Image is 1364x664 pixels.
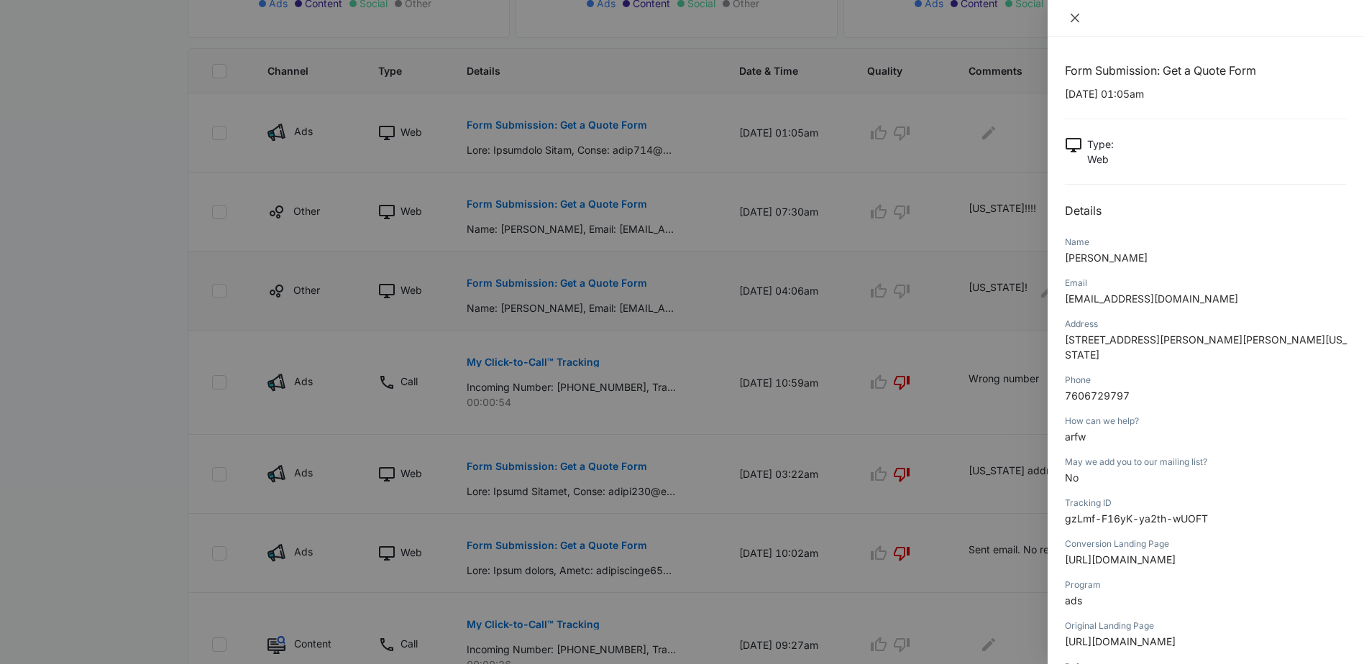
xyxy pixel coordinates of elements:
span: [PERSON_NAME] [1065,252,1148,264]
span: ads [1065,594,1082,607]
span: [URL][DOMAIN_NAME] [1065,553,1176,566]
span: [STREET_ADDRESS][PERSON_NAME][PERSON_NAME][US_STATE] [1065,333,1347,361]
div: Address [1065,318,1347,331]
div: Original Landing Page [1065,619,1347,632]
span: gzLmf-F16yK-ya2th-wUOFT [1065,512,1208,525]
p: Web [1087,152,1114,167]
div: Conversion Landing Page [1065,538,1347,550]
div: Tracking ID [1065,497,1347,509]
span: 7606729797 [1065,389,1130,402]
div: May we add you to our mailing list? [1065,456,1347,469]
span: [EMAIL_ADDRESS][DOMAIN_NAME] [1065,292,1238,305]
button: Close [1065,11,1085,24]
div: Phone [1065,374,1347,387]
span: arfw [1065,430,1086,443]
div: How can we help? [1065,415,1347,428]
div: Name [1065,236,1347,249]
span: close [1069,12,1081,24]
span: [URL][DOMAIN_NAME] [1065,635,1176,647]
span: No [1065,471,1079,484]
h2: Details [1065,202,1347,219]
p: Type : [1087,137,1114,152]
h1: Form Submission: Get a Quote Form [1065,62,1347,79]
div: Program [1065,578,1347,591]
div: Email [1065,277,1347,290]
p: [DATE] 01:05am [1065,86,1347,101]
